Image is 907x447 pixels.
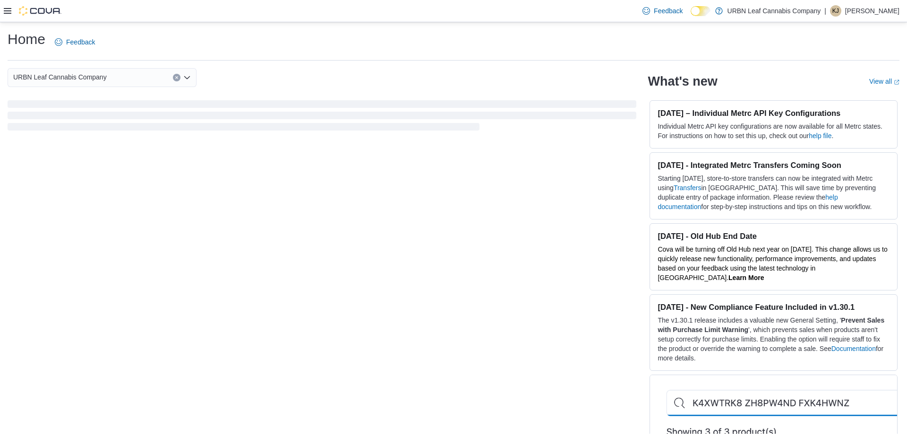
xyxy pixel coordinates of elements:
h3: [DATE] – Individual Metrc API Key Configurations [658,108,890,118]
a: Feedback [51,33,99,52]
a: help file [809,132,831,140]
a: Documentation [831,345,876,352]
span: Feedback [66,37,95,47]
p: Starting [DATE], store-to-store transfers can now be integrated with Metrc using in [GEOGRAPHIC_D... [658,174,890,211]
a: help documentation [658,193,838,210]
span: Cova will be turning off Old Hub next year on [DATE]. This change allows us to quickly release ne... [658,245,887,281]
span: Feedback [654,6,683,16]
a: Transfers [674,184,702,192]
a: Feedback [639,1,686,20]
h1: Home [8,30,45,49]
p: Individual Metrc API key configurations are now available for all Metrc states. For instructions ... [658,122,890,140]
img: Cova [19,6,61,16]
h3: [DATE] - Old Hub End Date [658,231,890,241]
h2: What's new [648,74,717,89]
input: Dark Mode [691,6,710,16]
span: URBN Leaf Cannabis Company [13,71,107,83]
p: | [824,5,826,17]
p: URBN Leaf Cannabis Company [727,5,821,17]
svg: External link [894,79,899,85]
div: Kaitlyn Jacklin [830,5,841,17]
h3: [DATE] - Integrated Metrc Transfers Coming Soon [658,160,890,170]
a: View allExternal link [869,78,899,85]
p: [PERSON_NAME] [845,5,899,17]
h3: [DATE] - New Compliance Feature Included in v1.30.1 [658,302,890,312]
span: KJ [832,5,839,17]
button: Clear input [173,74,180,81]
span: Loading [8,102,636,132]
p: The v1.30.1 release includes a valuable new General Setting, ' ', which prevents sales when produ... [658,316,890,363]
a: Learn More [728,274,764,281]
button: Open list of options [183,74,191,81]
